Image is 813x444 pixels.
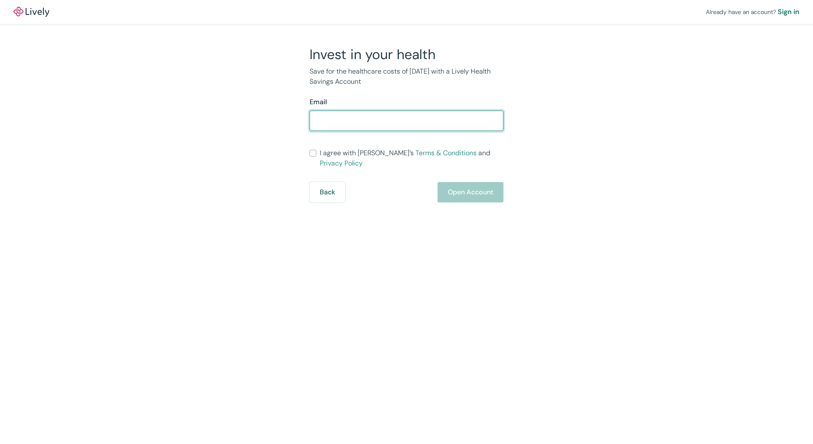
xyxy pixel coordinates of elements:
[310,46,503,63] h2: Invest in your health
[320,148,503,168] span: I agree with [PERSON_NAME]’s and
[415,148,477,157] a: Terms & Conditions
[310,182,345,202] button: Back
[310,97,327,107] label: Email
[14,7,49,17] a: LivelyLively
[706,7,799,17] div: Already have an account?
[778,7,799,17] a: Sign in
[14,7,49,17] img: Lively
[320,159,363,168] a: Privacy Policy
[310,66,503,87] p: Save for the healthcare costs of [DATE] with a Lively Health Savings Account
